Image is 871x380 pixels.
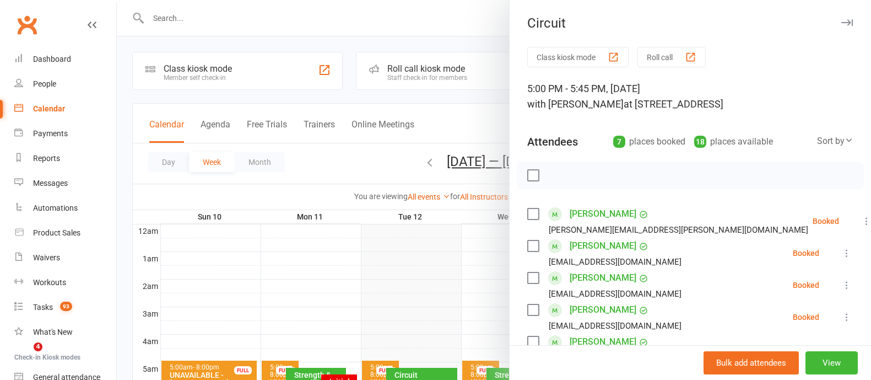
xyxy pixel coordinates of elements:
[33,303,53,312] div: Tasks
[570,269,636,287] a: [PERSON_NAME]
[33,179,68,188] div: Messages
[613,136,625,148] div: 7
[704,351,799,374] button: Bulk add attendees
[613,134,685,149] div: places booked
[33,154,60,163] div: Reports
[624,98,723,110] span: at [STREET_ADDRESS]
[13,11,41,39] a: Clubworx
[14,320,116,345] a: What's New
[527,134,578,149] div: Attendees
[33,253,60,262] div: Waivers
[14,270,116,295] a: Workouts
[14,146,116,171] a: Reports
[11,342,37,369] iframe: Intercom live chat
[14,221,116,245] a: Product Sales
[549,287,681,301] div: [EMAIL_ADDRESS][DOMAIN_NAME]
[694,136,706,148] div: 18
[33,204,78,212] div: Automations
[14,72,116,97] a: People
[510,15,871,31] div: Circuit
[14,196,116,221] a: Automations
[34,342,42,351] span: 4
[549,255,681,269] div: [EMAIL_ADDRESS][DOMAIN_NAME]
[694,134,773,149] div: places available
[793,249,819,257] div: Booked
[33,228,80,237] div: Product Sales
[549,319,681,333] div: [EMAIL_ADDRESS][DOMAIN_NAME]
[817,134,853,148] div: Sort by
[14,295,116,320] a: Tasks 93
[33,55,71,63] div: Dashboard
[14,121,116,146] a: Payments
[570,333,636,351] a: [PERSON_NAME]
[14,245,116,270] a: Waivers
[33,104,65,113] div: Calendar
[33,129,68,138] div: Payments
[805,351,858,374] button: View
[14,171,116,196] a: Messages
[33,328,73,336] div: What's New
[570,205,636,223] a: [PERSON_NAME]
[570,301,636,319] a: [PERSON_NAME]
[793,281,819,289] div: Booked
[527,98,624,110] span: with [PERSON_NAME]
[33,278,66,287] div: Workouts
[527,81,853,112] div: 5:00 PM - 5:45 PM, [DATE]
[549,223,808,237] div: [PERSON_NAME][EMAIL_ADDRESS][PERSON_NAME][DOMAIN_NAME]
[793,313,819,321] div: Booked
[570,237,636,255] a: [PERSON_NAME]
[33,79,56,88] div: People
[60,302,72,311] span: 93
[527,47,629,67] button: Class kiosk mode
[14,97,116,121] a: Calendar
[637,47,706,67] button: Roll call
[813,217,839,225] div: Booked
[14,47,116,72] a: Dashboard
